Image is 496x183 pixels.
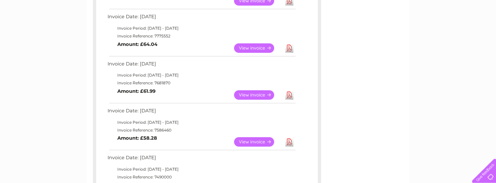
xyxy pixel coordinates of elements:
td: Invoice Date: [DATE] [106,153,297,165]
td: Invoice Period: [DATE] - [DATE] [106,119,297,126]
td: Invoice Date: [DATE] [106,60,297,72]
a: 0333 014 3131 [373,3,418,11]
a: View [234,90,282,100]
td: Invoice Reference: 7775552 [106,32,297,40]
td: Invoice Date: [DATE] [106,12,297,24]
b: Amount: £64.04 [117,41,157,47]
a: Contact [453,28,469,33]
a: Log out [474,28,490,33]
a: Energy [398,28,412,33]
td: Invoice Reference: 7490000 [106,173,297,181]
b: Amount: £58.28 [117,135,157,141]
td: Invoice Reference: 7586460 [106,126,297,134]
td: Invoice Date: [DATE] [106,106,297,119]
div: Clear Business is a trading name of Verastar Limited (registered in [GEOGRAPHIC_DATA] No. 3667643... [95,4,402,32]
a: Download [285,90,293,100]
a: Blog [439,28,449,33]
a: Download [285,137,293,147]
td: Invoice Period: [DATE] - [DATE] [106,165,297,173]
a: Download [285,43,293,53]
td: Invoice Period: [DATE] - [DATE] [106,24,297,32]
img: logo.png [17,17,51,37]
b: Amount: £61.99 [117,88,155,94]
a: View [234,43,282,53]
a: Water [381,28,394,33]
a: Telecoms [416,28,435,33]
td: Invoice Reference: 7681870 [106,79,297,87]
a: View [234,137,282,147]
td: Invoice Period: [DATE] - [DATE] [106,71,297,79]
